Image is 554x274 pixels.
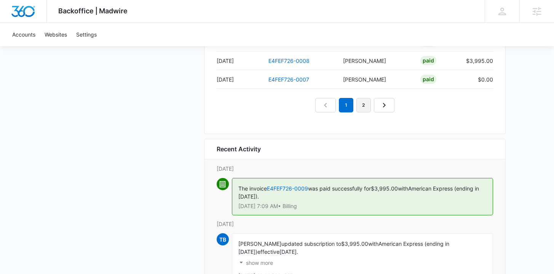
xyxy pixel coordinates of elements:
[337,70,414,89] td: [PERSON_NAME]
[267,185,308,192] a: E4FEF726-0009
[217,70,262,89] td: [DATE]
[398,185,408,192] span: with
[238,185,267,192] span: The invoice
[368,240,378,247] span: with
[268,58,310,64] a: E4FEF726-0008
[420,56,436,65] div: Paid
[420,75,436,84] div: Paid
[374,98,394,112] a: Next Page
[217,233,229,245] span: TB
[40,23,72,46] a: Websites
[371,185,398,192] span: $3,995.00
[281,240,341,247] span: updated subscription to
[58,7,128,15] span: Backoffice | Madwire
[460,51,493,70] td: $3,995.00
[217,51,262,70] td: [DATE]
[337,51,414,70] td: [PERSON_NAME]
[460,70,493,89] td: $0.00
[217,144,261,154] h6: Recent Activity
[341,240,368,247] span: $3,995.00
[279,248,298,255] span: [DATE].
[246,260,273,266] p: show more
[217,165,493,173] p: [DATE]
[339,98,353,112] em: 1
[308,185,371,192] span: was paid successfully for
[268,76,309,83] a: E4FEF726-0007
[8,23,40,46] a: Accounts
[238,240,281,247] span: [PERSON_NAME]
[315,98,394,112] nav: Pagination
[238,203,487,209] p: [DATE] 7:09 AM • Billing
[356,98,371,112] a: Page 2
[72,23,101,46] a: Settings
[217,220,493,228] p: [DATE]
[238,256,273,270] button: show more
[257,248,279,255] span: effective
